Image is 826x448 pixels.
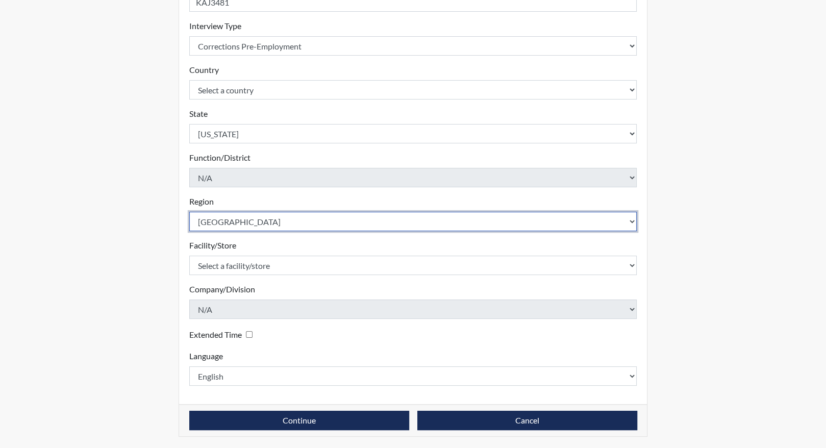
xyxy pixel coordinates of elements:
label: Extended Time [189,329,242,341]
button: Cancel [417,411,637,430]
label: Region [189,195,214,208]
label: Facility/Store [189,239,236,252]
label: Language [189,350,223,362]
button: Continue [189,411,409,430]
label: Function/District [189,152,251,164]
label: State [189,108,208,120]
label: Interview Type [189,20,241,32]
div: Checking this box will provide the interviewee with an accomodation of extra time to answer each ... [189,327,257,342]
label: Company/Division [189,283,255,295]
label: Country [189,64,219,76]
